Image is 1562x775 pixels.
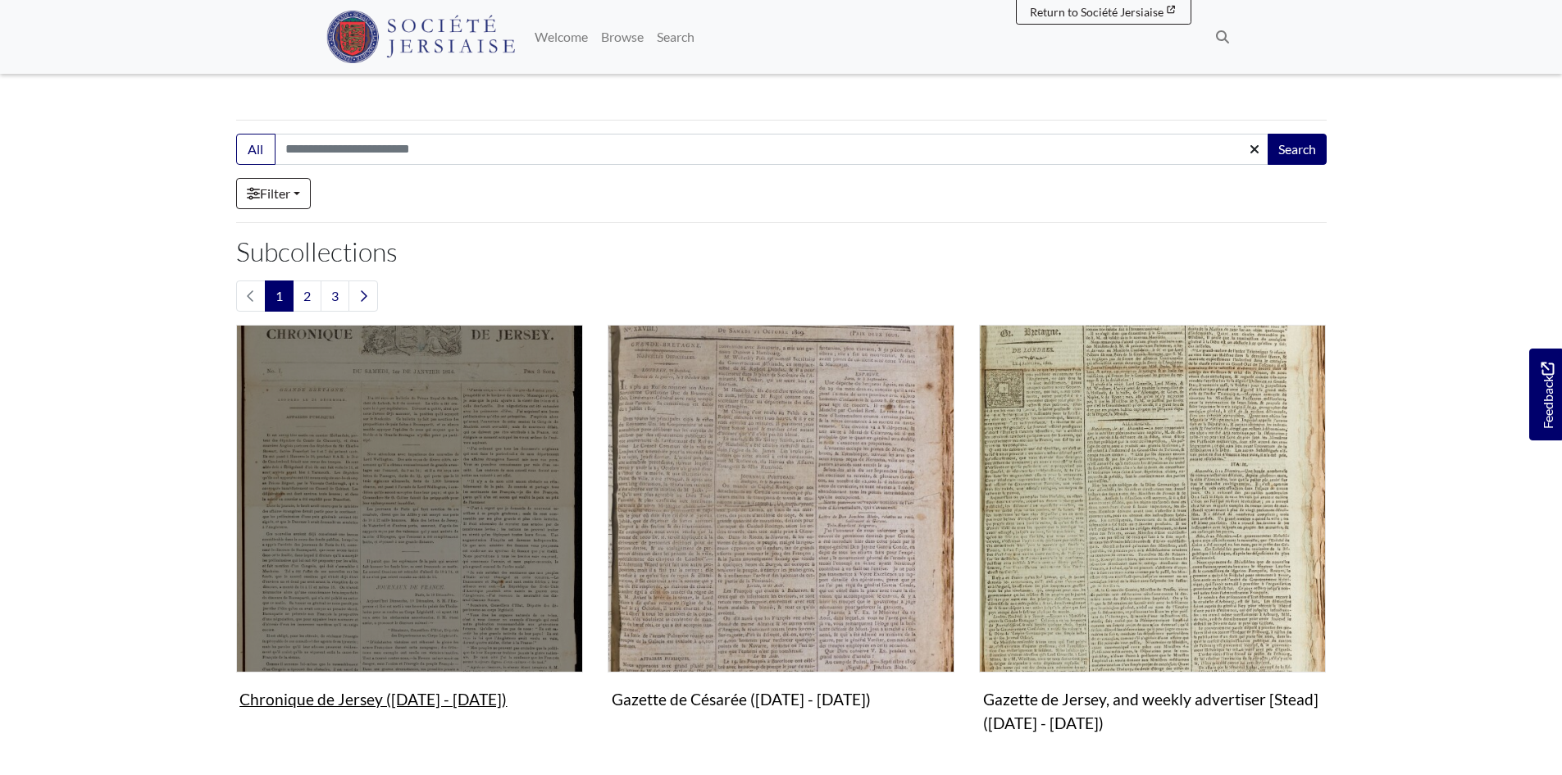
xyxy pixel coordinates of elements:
[293,280,321,312] a: Goto page 2
[1030,5,1164,19] span: Return to Société Jersiaise
[594,21,650,53] a: Browse
[236,280,266,312] li: Previous page
[528,21,594,53] a: Welcome
[326,11,516,63] img: Société Jersiaise
[224,325,595,764] div: Subcollection
[236,280,1327,312] nav: pagination
[967,325,1338,764] div: Subcollection
[1529,349,1562,440] a: Would you like to provide feedback?
[608,325,954,715] a: Gazette de Césarée (1809 - 1819) Gazette de Césarée ([DATE] - [DATE])
[236,178,311,209] a: Filter
[1268,134,1327,165] button: Search
[265,280,294,312] span: Goto page 1
[236,236,1327,267] h2: Subcollections
[1537,362,1557,429] span: Feedback
[979,325,1326,672] img: Gazette de Jersey, and weekly advertiser [Stead] (1803 - 1814)
[348,280,378,312] a: Next page
[236,325,583,715] a: Chronique de Jersey (1814 - 1959) Chronique de Jersey ([DATE] - [DATE])
[275,134,1269,165] input: Search this collection...
[321,280,349,312] a: Goto page 3
[979,325,1326,739] a: Gazette de Jersey, and weekly advertiser [Stead] (1803 - 1814) Gazette de Jersey, and weekly adve...
[650,21,701,53] a: Search
[595,325,967,764] div: Subcollection
[608,325,954,672] img: Gazette de Césarée (1809 - 1819)
[236,134,276,165] button: All
[326,7,516,67] a: Société Jersiaise logo
[236,325,583,672] img: Chronique de Jersey (1814 - 1959)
